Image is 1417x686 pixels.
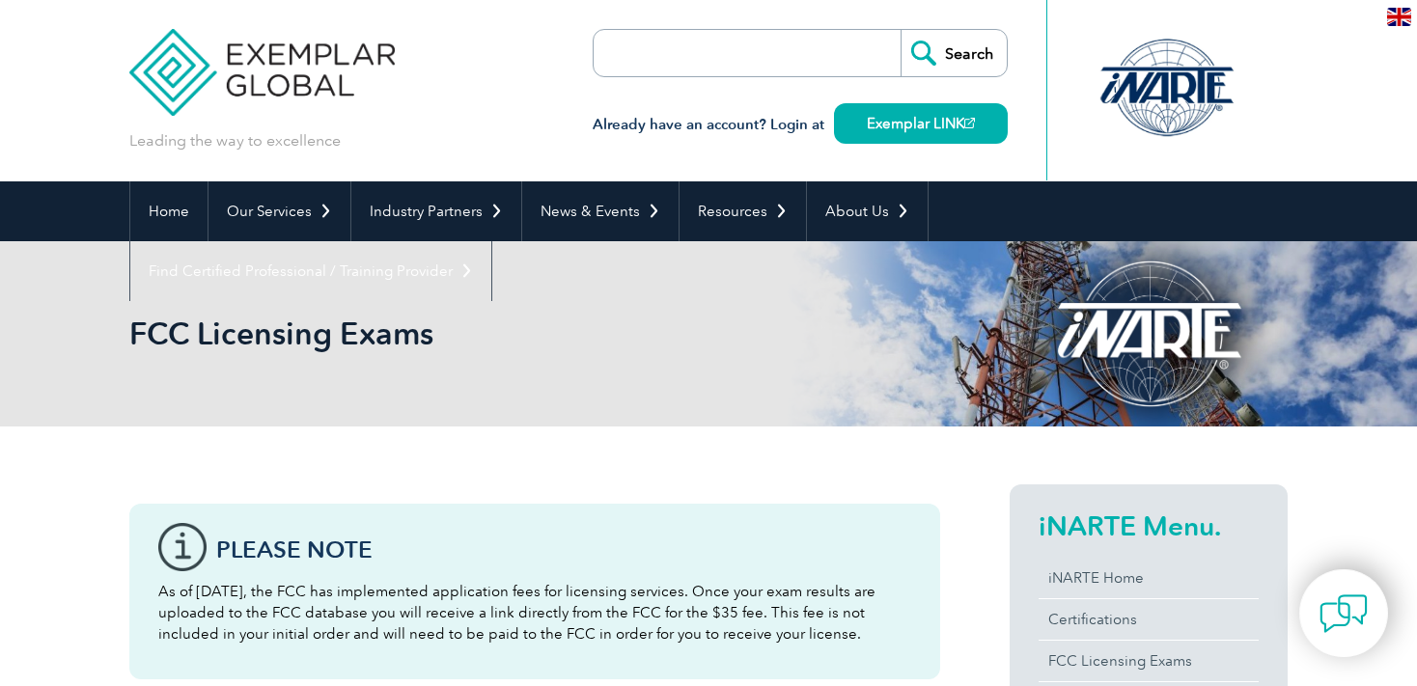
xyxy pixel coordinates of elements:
[680,181,806,241] a: Resources
[807,181,928,241] a: About Us
[1039,599,1259,640] a: Certifications
[522,181,679,241] a: News & Events
[216,537,911,562] h3: Please note
[129,318,940,349] h2: FCC Licensing Exams
[351,181,521,241] a: Industry Partners
[129,130,341,151] p: Leading the way to excellence
[130,241,491,301] a: Find Certified Professional / Training Provider
[158,581,911,645] p: As of [DATE], the FCC has implemented application fees for licensing services. Once your exam res...
[964,118,975,128] img: open_square.png
[1039,558,1259,598] a: iNARTE Home
[1039,641,1259,681] a: FCC Licensing Exams
[1387,8,1411,26] img: en
[834,103,1008,144] a: Exemplar LINK
[1320,590,1368,638] img: contact-chat.png
[593,113,1008,137] h3: Already have an account? Login at
[130,181,208,241] a: Home
[1039,510,1259,541] h2: iNARTE Menu.
[901,30,1007,76] input: Search
[208,181,350,241] a: Our Services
